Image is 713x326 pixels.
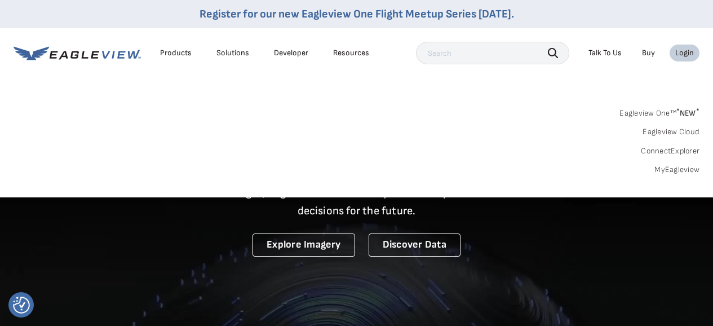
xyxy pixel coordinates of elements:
div: Login [675,48,694,58]
button: Consent Preferences [13,297,30,314]
a: Eagleview One™*NEW* [619,105,699,118]
a: Discover Data [369,234,460,257]
input: Search [416,42,569,64]
div: Talk To Us [588,48,622,58]
img: Revisit consent button [13,297,30,314]
span: NEW [676,108,699,118]
a: ConnectExplorer [641,146,699,156]
a: MyEagleview [654,165,699,175]
a: Developer [274,48,308,58]
a: Buy [642,48,655,58]
a: Eagleview Cloud [643,127,699,137]
a: Register for our new Eagleview One Flight Meetup Series [DATE]. [200,7,514,21]
div: Solutions [216,48,249,58]
div: Products [160,48,192,58]
div: Resources [333,48,369,58]
a: Explore Imagery [253,234,355,257]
